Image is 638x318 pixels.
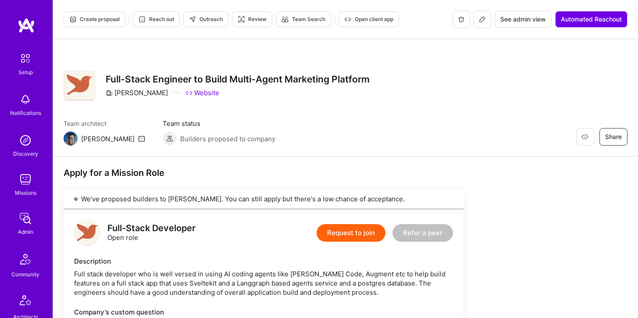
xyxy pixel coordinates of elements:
button: Refer a peer [392,224,453,242]
span: Review [238,15,267,23]
button: Share [599,128,627,146]
a: Website [185,88,219,97]
div: Full stack developer who is well versed in using AI coding agents like [PERSON_NAME] Code, Augmen... [74,269,453,297]
span: Automated Reachout [561,15,622,24]
div: Community [11,270,39,279]
button: Automated Reachout [555,11,627,28]
img: admin teamwork [17,210,34,227]
div: Full-Stack Developer [107,224,196,233]
span: Builders proposed to company [180,134,275,143]
img: discovery [17,132,34,149]
img: bell [17,91,34,108]
span: Open client app [344,15,393,23]
button: Outreach [183,11,228,27]
img: setup [16,49,35,68]
img: logo [74,220,100,246]
img: Community [15,249,36,270]
div: Apply for a Mission Role [64,167,463,179]
button: Request to join [317,224,385,242]
img: teamwork [17,171,34,188]
div: Description [74,257,453,266]
i: icon Proposal [69,16,76,23]
div: Setup [18,68,33,77]
img: Architects [15,291,36,312]
i: icon Targeter [238,16,245,23]
div: Admin [18,227,33,236]
button: See admin view [495,11,552,28]
button: Reach out [133,11,180,27]
i: icon EyeClosed [581,133,588,140]
button: Team Search [276,11,331,27]
span: Team status [163,119,275,128]
h3: Full-Stack Engineer to Build Multi-Agent Marketing Platform [106,74,370,85]
img: Builders proposed to company [163,132,177,146]
div: [PERSON_NAME] [106,88,168,97]
span: Team architect [64,119,145,128]
span: Reach out [139,15,174,23]
img: Team Architect [64,132,78,146]
button: Create proposal [64,11,125,27]
div: Missions [15,188,36,197]
div: Open role [107,224,196,242]
img: Company Logo [64,70,95,101]
div: Notifications [10,108,41,118]
span: Share [605,132,622,141]
button: Review [232,11,272,27]
span: See admin view [500,15,546,24]
div: We've proposed builders to [PERSON_NAME]. You can still apply but there's a low chance of accepta... [64,189,463,209]
i: icon Mail [138,135,145,142]
img: logo [18,18,35,33]
div: Company’s custom question [74,307,453,317]
span: Team Search [282,15,325,23]
i: icon CompanyGray [106,89,113,96]
span: Outreach [189,15,223,23]
div: Discovery [13,149,38,158]
div: [PERSON_NAME] [81,134,135,143]
span: Create proposal [69,15,120,23]
button: Open client app [339,11,399,27]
